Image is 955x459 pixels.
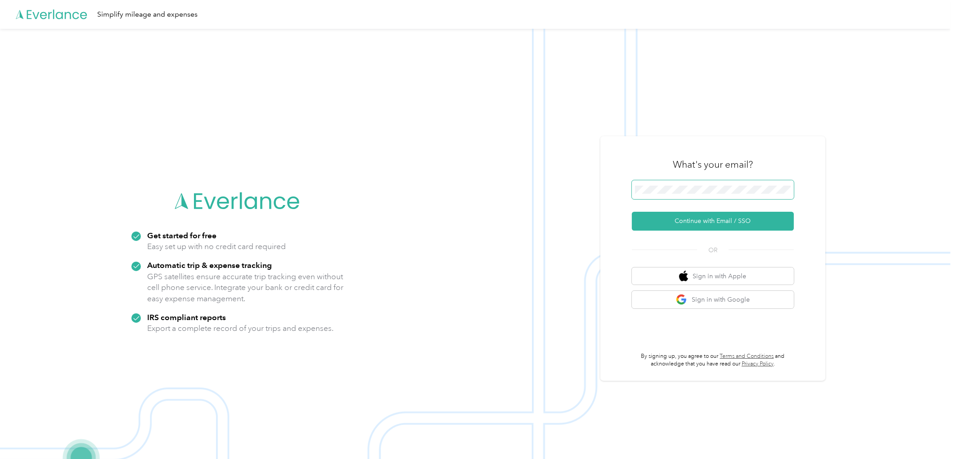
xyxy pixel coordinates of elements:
a: Privacy Policy [742,361,774,367]
img: google logo [676,294,687,305]
p: By signing up, you agree to our and acknowledge that you have read our . [632,352,794,368]
strong: Automatic trip & expense tracking [147,260,272,270]
p: Export a complete record of your trips and expenses. [147,323,333,334]
img: apple logo [679,271,688,282]
h3: What's your email? [673,158,753,171]
p: Easy set up with no credit card required [147,241,286,252]
button: google logoSign in with Google [632,291,794,308]
strong: Get started for free [147,231,216,240]
a: Terms and Conditions [720,353,774,360]
button: apple logoSign in with Apple [632,267,794,285]
strong: IRS compliant reports [147,312,226,322]
div: Simplify mileage and expenses [97,9,198,20]
p: GPS satellites ensure accurate trip tracking even without cell phone service. Integrate your bank... [147,271,344,304]
span: OR [697,245,729,255]
button: Continue with Email / SSO [632,212,794,231]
